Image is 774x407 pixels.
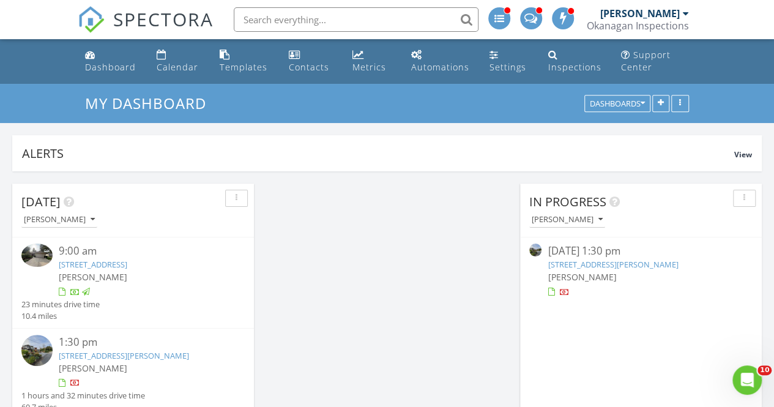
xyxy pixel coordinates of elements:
[59,259,127,270] a: [STREET_ADDRESS]
[529,193,606,210] span: In Progress
[21,244,53,267] img: 9323154%2Fcover_photos%2FymrFvhK8vFJNfbrpexuX%2Fsmall.jpg
[529,212,605,228] button: [PERSON_NAME]
[529,244,753,298] a: [DATE] 1:30 pm [STREET_ADDRESS][PERSON_NAME] [PERSON_NAME]
[621,49,671,73] div: Support Center
[151,44,205,79] a: Calendar
[548,61,601,73] div: Inspections
[21,244,245,322] a: 9:00 am [STREET_ADDRESS] [PERSON_NAME] 23 minutes drive time 10.4 miles
[587,20,689,32] div: Okanagan Inspections
[548,259,678,270] a: [STREET_ADDRESS][PERSON_NAME]
[22,145,734,162] div: Alerts
[529,244,541,256] img: streetview
[21,193,61,210] span: [DATE]
[113,6,214,32] span: SPECTORA
[484,44,533,79] a: Settings
[21,212,97,228] button: [PERSON_NAME]
[80,44,142,79] a: Dashboard
[584,95,650,113] button: Dashboards
[616,44,694,79] a: Support Center
[234,7,478,32] input: Search everything...
[600,7,680,20] div: [PERSON_NAME]
[532,215,603,224] div: [PERSON_NAME]
[411,61,469,73] div: Automations
[284,44,338,79] a: Contacts
[21,390,145,401] div: 1 hours and 32 minutes drive time
[85,93,217,113] a: My Dashboard
[215,44,274,79] a: Templates
[548,244,734,259] div: [DATE] 1:30 pm
[220,61,267,73] div: Templates
[348,44,396,79] a: Metrics
[24,215,95,224] div: [PERSON_NAME]
[289,61,329,73] div: Contacts
[85,61,136,73] div: Dashboard
[21,299,100,310] div: 23 minutes drive time
[734,149,752,160] span: View
[352,61,386,73] div: Metrics
[489,61,526,73] div: Settings
[59,271,127,283] span: [PERSON_NAME]
[78,17,214,42] a: SPECTORA
[757,365,772,375] span: 10
[406,44,475,79] a: Automations (Advanced)
[59,244,226,259] div: 9:00 am
[548,271,616,283] span: [PERSON_NAME]
[59,335,226,350] div: 1:30 pm
[21,335,53,366] img: streetview
[59,350,189,361] a: [STREET_ADDRESS][PERSON_NAME]
[78,6,105,33] img: The Best Home Inspection Software - Spectora
[59,362,127,374] span: [PERSON_NAME]
[21,310,100,322] div: 10.4 miles
[543,44,606,79] a: Inspections
[156,61,198,73] div: Calendar
[590,100,645,108] div: Dashboards
[732,365,762,395] iframe: Intercom live chat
